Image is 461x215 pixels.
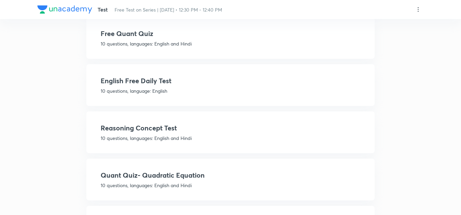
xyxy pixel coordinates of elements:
span: Test [98,6,108,13]
p: 10 questions, languages: English and Hindi [101,40,360,47]
h4: Reasoning Concept Test [101,123,360,133]
img: Company Logo [37,5,92,14]
span: Free Test on Series | [DATE] • 12:30 PM - 12:40 PM [115,6,222,13]
p: 10 questions, languages: English and Hindi [101,135,360,142]
p: 10 questions, language: English [101,87,360,94]
h4: English Free Daily Test [101,76,360,86]
h4: Quant Quiz- Quadratic Equation [101,170,360,180]
p: 10 questions, languages: English and Hindi [101,182,360,189]
h4: Free Quant Quiz [101,29,360,39]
